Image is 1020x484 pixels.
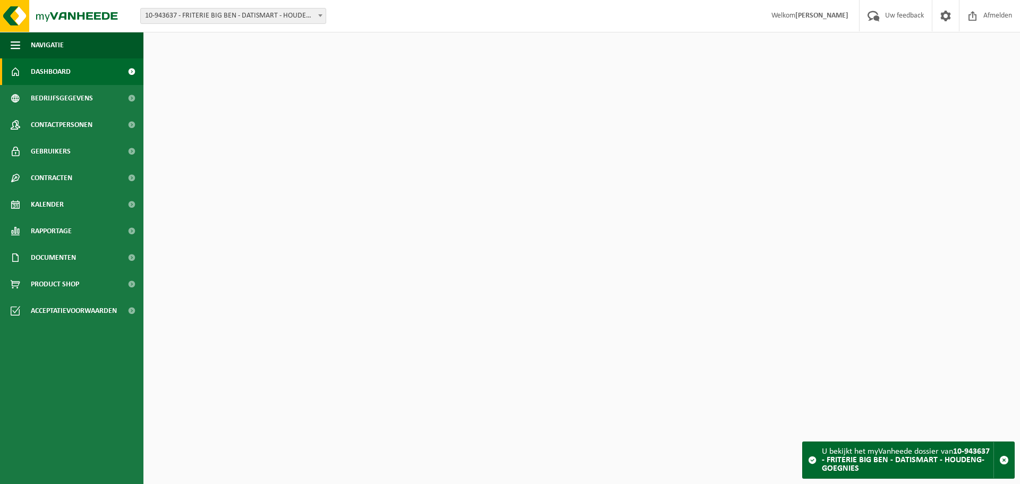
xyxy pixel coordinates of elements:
strong: 10-943637 - FRITERIE BIG BEN - DATISMART - HOUDENG-GOEGNIES [822,447,990,473]
span: Acceptatievoorwaarden [31,298,117,324]
span: Contracten [31,165,72,191]
span: 10-943637 - FRITERIE BIG BEN - DATISMART - HOUDENG-GOEGNIES [141,9,326,23]
div: U bekijkt het myVanheede dossier van [822,442,993,478]
span: Gebruikers [31,138,71,165]
span: Bedrijfsgegevens [31,85,93,112]
strong: [PERSON_NAME] [795,12,848,20]
span: Kalender [31,191,64,218]
span: Dashboard [31,58,71,85]
span: Rapportage [31,218,72,244]
span: Contactpersonen [31,112,92,138]
span: 10-943637 - FRITERIE BIG BEN - DATISMART - HOUDENG-GOEGNIES [140,8,326,24]
span: Product Shop [31,271,79,298]
span: Navigatie [31,32,64,58]
span: Documenten [31,244,76,271]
